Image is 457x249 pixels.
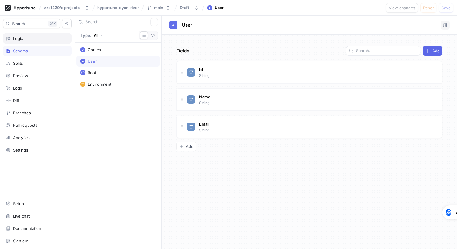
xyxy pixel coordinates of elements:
div: Preview [13,73,28,78]
div: Draft [180,5,189,10]
div: Schema [13,48,28,53]
span: Save [442,6,451,10]
span: User [182,23,192,28]
div: Live chat [13,214,30,218]
span: Email [199,122,209,126]
button: Draft [177,3,201,13]
div: Sign out [13,238,28,243]
input: Search... [86,19,150,25]
div: Environment [88,82,111,87]
div: Pull requests [13,123,37,128]
button: Reset [420,3,436,13]
span: Add [186,145,193,148]
button: Add [423,46,442,56]
div: Analytics [13,135,30,140]
button: Search...K [3,19,60,28]
div: Diff [13,98,19,103]
span: Reset [423,6,434,10]
a: Documentation [3,223,72,234]
div: Setup [13,201,24,206]
span: Name [199,94,210,99]
div: Root [88,70,96,75]
span: View changes [389,6,415,10]
span: hypertune-cyan-river [97,5,139,10]
button: Add [176,142,196,151]
div: Logs [13,86,22,90]
div: User [88,59,97,64]
div: Logic [13,36,23,41]
div: Context [88,47,102,52]
div: User [215,5,224,11]
div: zzz1220's projects [44,5,80,10]
p: Type: [80,34,91,38]
p: String [199,100,209,106]
div: Documentation [13,226,41,231]
button: Type: All [78,31,105,40]
div: main [154,5,163,10]
button: Save [439,3,453,13]
button: View changes [386,3,418,13]
span: Add [432,49,440,53]
div: All [94,34,98,38]
span: Id [199,67,203,72]
div: Settings [13,148,28,152]
button: zzz1220's projects [42,3,92,13]
input: Search... [356,48,417,54]
p: Fields [176,48,189,54]
div: Splits [13,61,23,66]
p: String [199,73,209,78]
p: String [199,127,209,133]
button: main [144,3,173,13]
div: K [48,21,57,27]
div: Branches [13,110,31,115]
span: Search... [12,22,29,25]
